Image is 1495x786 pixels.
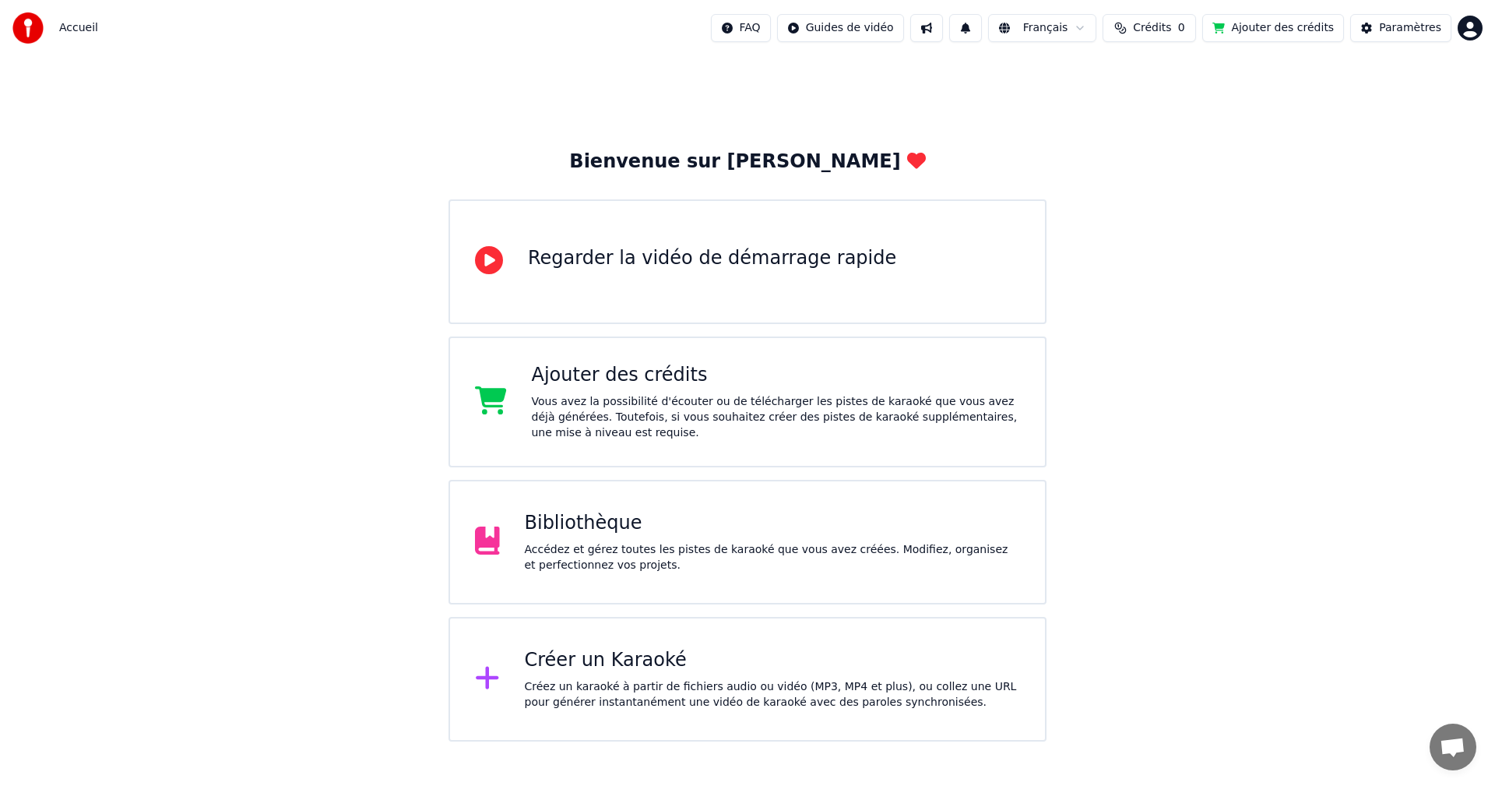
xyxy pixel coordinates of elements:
span: 0 [1178,20,1185,36]
div: Ajouter des crédits [532,363,1021,388]
div: Ouvrir le chat [1430,724,1476,770]
div: Bienvenue sur [PERSON_NAME] [569,150,925,174]
div: Accédez et gérez toutes les pistes de karaoké que vous avez créées. Modifiez, organisez et perfec... [525,542,1021,573]
div: Vous avez la possibilité d'écouter ou de télécharger les pistes de karaoké que vous avez déjà gén... [532,394,1021,441]
div: Paramètres [1379,20,1441,36]
span: Accueil [59,20,98,36]
div: Regarder la vidéo de démarrage rapide [528,246,896,271]
div: Créez un karaoké à partir de fichiers audio ou vidéo (MP3, MP4 et plus), ou collez une URL pour g... [525,679,1021,710]
div: Créer un Karaoké [525,648,1021,673]
button: FAQ [711,14,771,42]
button: Guides de vidéo [777,14,904,42]
button: Ajouter des crédits [1202,14,1344,42]
button: Crédits0 [1103,14,1196,42]
button: Paramètres [1350,14,1451,42]
span: Crédits [1133,20,1171,36]
nav: breadcrumb [59,20,98,36]
div: Bibliothèque [525,511,1021,536]
img: youka [12,12,44,44]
